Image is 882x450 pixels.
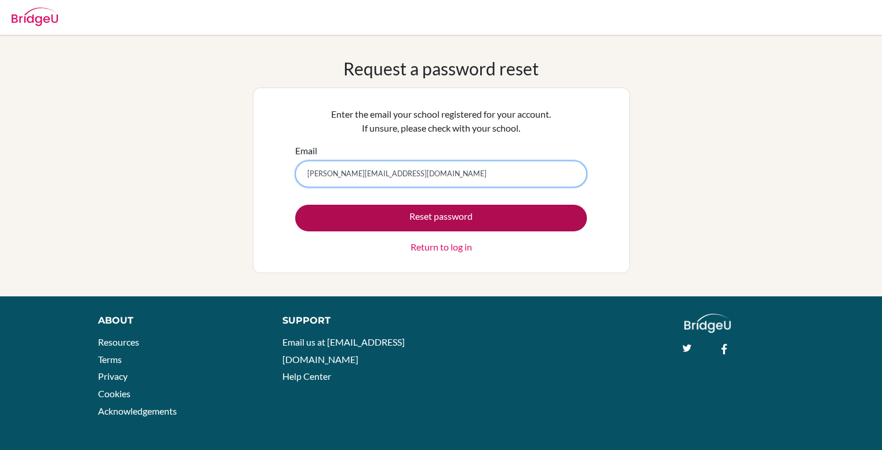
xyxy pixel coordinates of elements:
img: logo_white@2x-f4f0deed5e89b7ecb1c2cc34c3e3d731f90f0f143d5ea2071677605dd97b5244.png [684,314,731,333]
label: Email [295,144,317,158]
a: Acknowledgements [98,405,177,416]
a: Cookies [98,388,130,399]
a: Email us at [EMAIL_ADDRESS][DOMAIN_NAME] [282,336,405,365]
h1: Request a password reset [343,58,539,79]
img: Bridge-U [12,8,58,26]
a: Return to log in [411,240,472,254]
a: Terms [98,354,122,365]
button: Reset password [295,205,587,231]
div: Support [282,314,429,328]
div: About [98,314,256,328]
p: Enter the email your school registered for your account. If unsure, please check with your school. [295,107,587,135]
a: Resources [98,336,139,347]
a: Help Center [282,371,331,382]
a: Privacy [98,371,128,382]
